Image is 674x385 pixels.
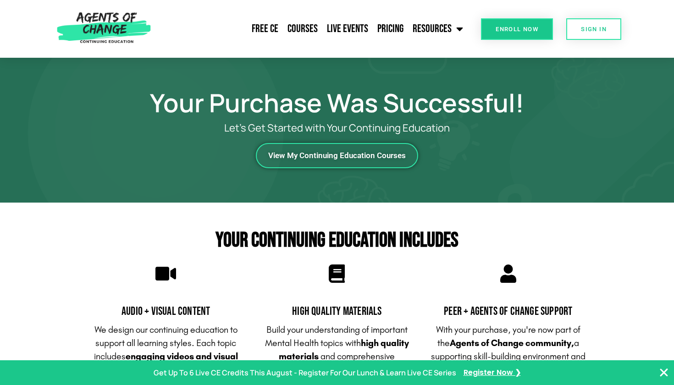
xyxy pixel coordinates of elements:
[279,337,409,362] b: high quality materials
[76,92,598,113] h1: Your Purchase Was Successful!
[268,152,406,159] span: View My Continuing Education Courses
[373,17,408,40] a: Pricing
[292,304,381,319] span: High Quality Materials
[408,17,468,40] a: Resources
[566,18,621,40] a: SIGN IN
[90,351,238,375] strong: engaging videos and visual slides
[322,17,373,40] a: Live Events
[122,304,210,319] span: Audio + Visual Content
[155,17,468,40] nav: Menu
[444,304,572,319] span: PEER + Agents of Change Support
[450,337,574,348] b: Agents of Change community,
[581,26,607,32] span: SIGN IN
[247,17,283,40] a: Free CE
[481,18,553,40] a: Enroll Now
[283,17,322,40] a: Courses
[256,143,418,168] a: View My Continuing Education Courses
[154,366,456,379] p: Get Up To 6 Live CE Credits This August - Register For Our Lunch & Learn Live CE Series
[112,122,562,134] p: Let’s Get Started with Your Continuing Education
[658,367,669,378] button: Close Banner
[496,26,538,32] span: Enroll Now
[80,230,594,251] h2: Your Continuing Education Includes
[464,366,521,379] a: Register Now ❯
